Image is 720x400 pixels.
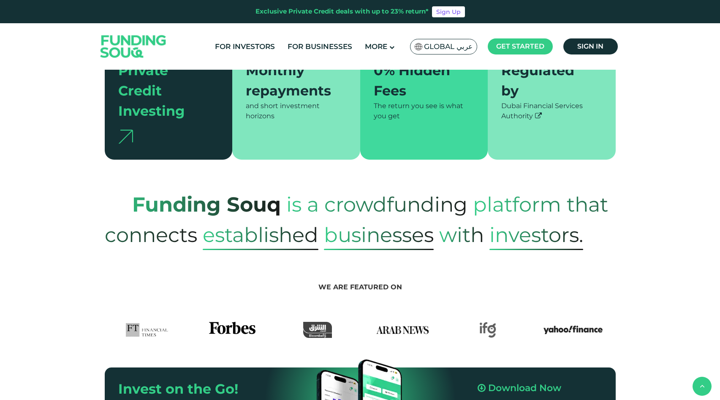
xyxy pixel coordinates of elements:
[318,283,402,291] span: We are featured on
[286,184,467,225] span: is a crowdfunding
[424,42,473,52] span: Global عربي
[246,60,337,101] div: Monthly repayments
[246,101,347,121] div: and short investment horizons
[373,322,432,338] img: Arab News Logo
[432,6,465,17] a: Sign Up
[489,220,583,250] span: Investors.
[132,192,281,217] strong: Funding Souq
[105,184,608,256] span: platform that connects
[488,382,561,394] span: Download Now
[118,60,209,121] div: Private Credit Investing
[213,40,277,54] a: For Investors
[543,322,603,338] img: Yahoo Finance Logo
[693,377,712,396] button: back
[285,40,354,54] a: For Businesses
[501,101,602,121] div: Dubai Financial Services Authority
[479,322,496,338] img: IFG Logo
[501,60,592,101] div: Regulated by
[374,101,475,121] div: The return you see is what you get
[118,130,133,144] img: arrow
[496,42,544,50] span: Get started
[365,42,387,51] span: More
[324,220,434,250] span: Businesses
[439,214,484,256] span: with
[577,42,603,50] span: Sign in
[374,60,465,101] div: 0% Hidden Fees
[203,220,318,250] span: established
[303,322,332,338] img: Asharq Business Logo
[255,7,429,16] div: Exclusive Private Credit deals with up to 23% return*
[563,38,618,54] a: Sign in
[92,25,175,68] img: Logo
[415,43,422,50] img: SA Flag
[118,381,238,397] span: Invest on the Go!
[209,322,255,338] img: Forbes Logo
[126,322,168,338] img: FTLogo Logo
